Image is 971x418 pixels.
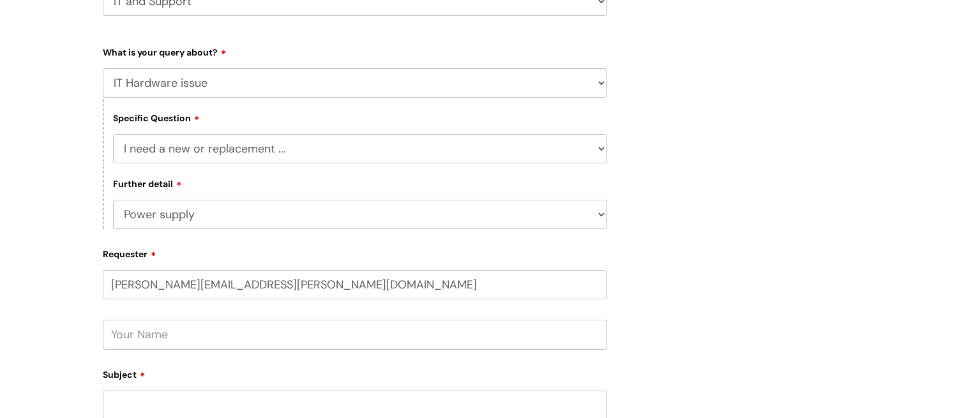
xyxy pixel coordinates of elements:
input: Email [103,270,607,299]
label: Specific Question [113,111,200,124]
label: What is your query about? [103,43,607,58]
label: Further detail [113,177,182,190]
input: Your Name [103,320,607,349]
label: Requester [103,244,607,260]
label: Subject [103,365,607,380]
